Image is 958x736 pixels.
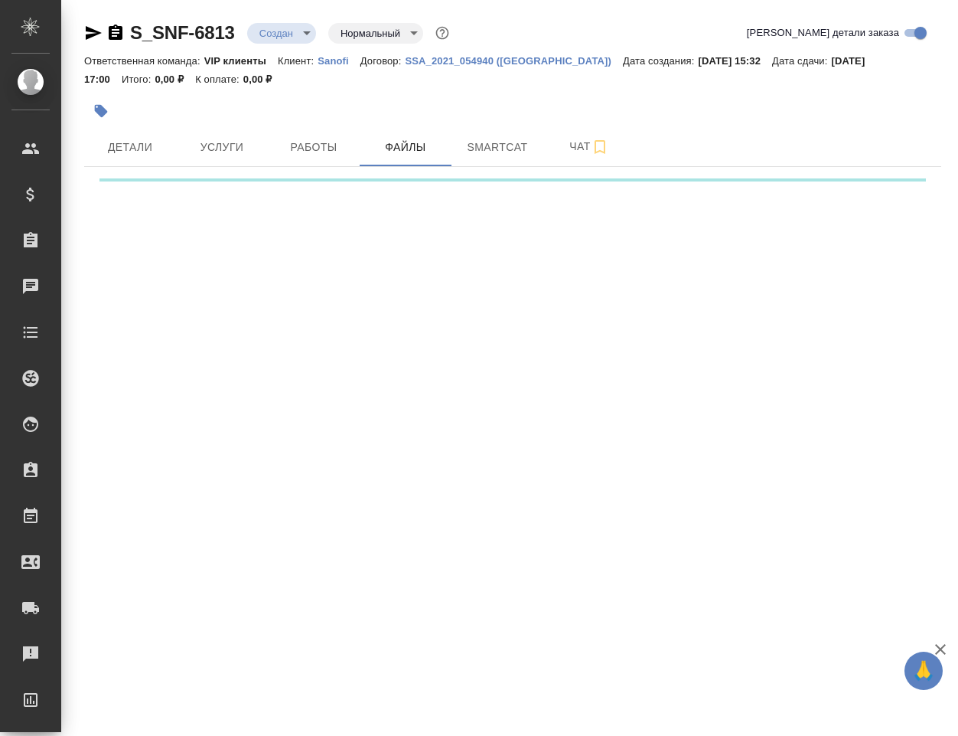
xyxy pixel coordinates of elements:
[747,25,899,41] span: [PERSON_NAME] детали заказа
[432,23,452,43] button: Доп статусы указывают на важность/срочность заказа
[195,74,243,85] p: К оплате:
[185,138,259,157] span: Услуги
[84,24,103,42] button: Скопировать ссылку для ЯМессенджера
[328,23,423,44] div: Создан
[255,27,298,40] button: Создан
[93,138,167,157] span: Детали
[122,74,155,85] p: Итого:
[904,652,943,690] button: 🙏
[277,138,350,157] span: Работы
[405,55,623,67] p: SSA_2021_054940 ([GEOGRAPHIC_DATA])
[405,54,623,67] a: SSA_2021_054940 ([GEOGRAPHIC_DATA])
[591,138,609,156] svg: Подписаться
[243,74,284,85] p: 0,00 ₽
[552,137,626,156] span: Чат
[623,55,698,67] p: Дата создания:
[278,55,318,67] p: Клиент:
[318,55,360,67] p: Sanofi
[155,74,195,85] p: 0,00 ₽
[336,27,405,40] button: Нормальный
[318,54,360,67] a: Sanofi
[106,24,125,42] button: Скопировать ссылку
[247,23,316,44] div: Создан
[130,22,235,43] a: S_SNF-6813
[84,55,204,67] p: Ответственная команда:
[84,94,118,128] button: Добавить тэг
[204,55,278,67] p: VIP клиенты
[461,138,534,157] span: Smartcat
[369,138,442,157] span: Файлы
[772,55,831,67] p: Дата сдачи:
[911,655,937,687] span: 🙏
[360,55,406,67] p: Договор:
[698,55,772,67] p: [DATE] 15:32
